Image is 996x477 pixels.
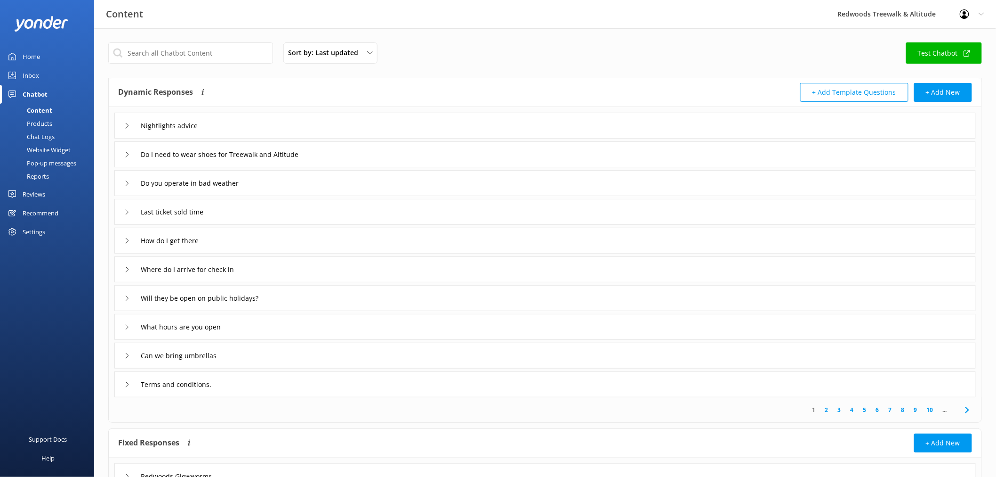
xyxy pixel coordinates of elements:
[23,185,45,204] div: Reviews
[6,143,71,156] div: Website Widget
[6,143,94,156] a: Website Widget
[922,405,938,414] a: 10
[29,430,67,449] div: Support Docs
[23,66,39,85] div: Inbox
[23,47,40,66] div: Home
[909,405,922,414] a: 9
[833,405,846,414] a: 3
[800,83,908,102] button: + Add Template Questions
[820,405,833,414] a: 2
[108,42,273,64] input: Search all Chatbot Content
[871,405,884,414] a: 6
[6,156,76,170] div: Pop-up messages
[6,170,94,183] a: Reports
[914,83,972,102] button: + Add New
[884,405,897,414] a: 7
[6,104,52,117] div: Content
[23,204,58,222] div: Recommend
[118,434,179,452] h4: Fixed Responses
[914,434,972,452] button: + Add New
[938,405,952,414] span: ...
[288,48,364,58] span: Sort by: Last updated
[859,405,871,414] a: 5
[23,222,45,241] div: Settings
[6,117,52,130] div: Products
[808,405,820,414] a: 1
[6,170,49,183] div: Reports
[897,405,909,414] a: 8
[846,405,859,414] a: 4
[118,83,193,102] h4: Dynamic Responses
[6,130,94,143] a: Chat Logs
[106,7,143,22] h3: Content
[906,42,982,64] a: Test Chatbot
[23,85,48,104] div: Chatbot
[41,449,55,468] div: Help
[14,16,68,32] img: yonder-white-logo.png
[6,130,55,143] div: Chat Logs
[6,104,94,117] a: Content
[6,156,94,170] a: Pop-up messages
[6,117,94,130] a: Products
